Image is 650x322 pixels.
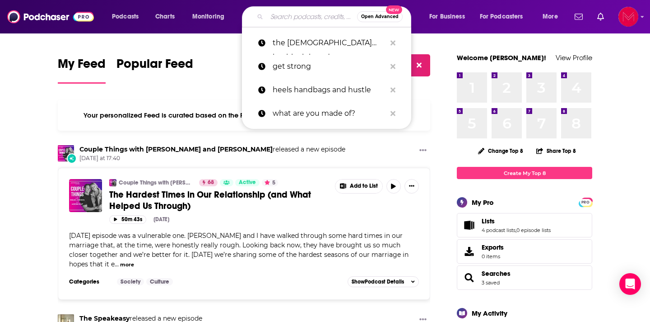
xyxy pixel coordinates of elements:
a: Create My Top 8 [457,167,592,179]
span: Open Advanced [361,14,399,19]
a: heels handbags and hustle [242,78,411,102]
span: 68 [208,178,214,187]
a: View Profile [556,53,592,62]
a: Searches [460,271,478,284]
span: Exports [482,243,504,251]
a: Couple Things with [PERSON_NAME] and [PERSON_NAME] [119,179,193,186]
span: [DATE] at 17:40 [79,155,345,162]
a: 68 [199,179,218,186]
span: For Podcasters [480,10,523,23]
span: Show Podcast Details [352,279,404,285]
span: Podcasts [112,10,139,23]
a: Show notifications dropdown [594,9,608,24]
a: Popular Feed [116,56,193,84]
span: Active [239,178,256,187]
a: My Feed [58,56,106,84]
span: PRO [580,199,591,206]
div: My Activity [472,309,507,317]
span: My Feed [58,56,106,77]
span: Searches [457,265,592,290]
span: , [515,227,516,233]
span: Charts [155,10,175,23]
p: what are you made of? [273,102,386,125]
button: open menu [186,9,236,24]
a: Culture [146,278,173,285]
img: Podchaser - Follow, Share and Rate Podcasts [7,8,94,25]
a: Exports [457,239,592,264]
h3: released a new episode [79,145,345,154]
a: The Hardest Times in Our Relationship (and What Helped Us Through) [109,189,329,212]
a: Show notifications dropdown [571,9,586,24]
button: Show More Button [335,180,382,193]
img: Couple Things with Shawn and Andrew [58,145,74,161]
button: Show More Button [404,179,419,194]
span: For Business [429,10,465,23]
div: My Pro [472,198,494,207]
span: New [386,5,402,14]
span: Add to List [350,183,378,189]
button: Open AdvancedNew [357,11,403,22]
a: 4 podcast lists [482,227,515,233]
span: Popular Feed [116,56,193,77]
button: open menu [536,9,569,24]
p: the christian health club podcast [273,31,386,55]
a: Lists [482,217,551,225]
button: ShowPodcast Details [348,276,419,287]
p: get strong [273,55,386,78]
a: Welcome [PERSON_NAME]! [457,53,546,62]
a: PRO [580,199,591,205]
button: more [120,261,134,269]
a: 0 episode lists [516,227,551,233]
span: 0 items [482,253,504,260]
button: Show More Button [416,145,430,156]
span: Lists [482,217,495,225]
img: Couple Things with Shawn and Andrew [109,179,116,186]
a: get strong [242,55,411,78]
div: Open Intercom Messenger [619,273,641,295]
button: Share Top 8 [536,142,576,160]
span: The Hardest Times in Our Relationship (and What Helped Us Through) [109,189,311,212]
a: 3 saved [482,279,500,286]
button: open menu [423,9,476,24]
span: Monitoring [192,10,224,23]
button: 50m 43s [109,215,146,224]
span: Logged in as Pamelamcclure [618,7,638,27]
span: Lists [457,213,592,237]
a: Searches [482,270,511,278]
p: heels handbags and hustle [273,78,386,102]
a: what are you made of? [242,102,411,125]
a: Lists [460,219,478,232]
button: Show profile menu [618,7,638,27]
div: Your personalized Feed is curated based on the Podcasts, Creators, Users, and Lists that you Follow. [58,100,430,131]
a: Society [117,278,144,285]
span: More [543,10,558,23]
img: The Hardest Times in Our Relationship (and What Helped Us Through) [69,179,102,212]
a: Couple Things with Shawn and Andrew [79,145,273,153]
a: Charts [149,9,180,24]
h3: Categories [69,278,110,285]
button: open menu [474,9,536,24]
div: [DATE] [153,216,169,223]
span: [DATE] episode was a vulnerable one. [PERSON_NAME] and I have walked through some hard times in o... [69,232,409,268]
span: ... [115,260,119,268]
a: the [DEMOGRAPHIC_DATA] health club podcast [242,31,411,55]
button: open menu [106,9,150,24]
img: User Profile [618,7,638,27]
span: Exports [460,245,478,258]
button: Change Top 8 [473,145,529,156]
div: Search podcasts, credits, & more... [251,6,420,27]
input: Search podcasts, credits, & more... [267,9,357,24]
a: Active [235,179,260,186]
div: New Episode [67,153,77,163]
button: 5 [262,179,278,186]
